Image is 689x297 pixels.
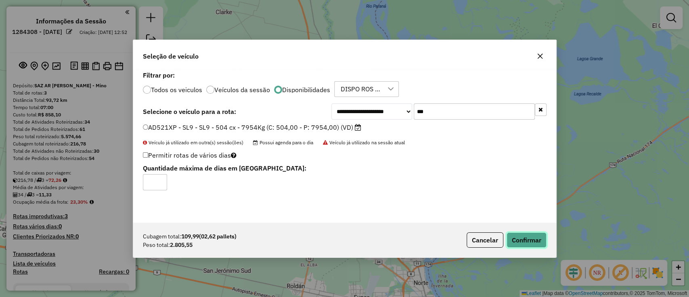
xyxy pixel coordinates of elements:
[143,51,199,61] span: Seleção de veículo
[282,86,330,93] label: Disponibilidades
[338,82,383,97] div: DISPO ROS 29, DISPO SL 29
[355,124,361,131] i: Possui agenda para o dia
[231,152,237,158] i: Selecione pelo menos um veículo
[143,232,181,241] span: Cubagem total:
[323,139,405,145] span: Veículo já utilizado na sessão atual
[143,70,547,80] label: Filtrar por:
[143,147,237,163] label: Permitir rotas de vários dias
[507,232,547,248] button: Confirmar
[253,139,313,145] span: Possui agenda para o dia
[143,139,243,145] span: Veículo já utilizado em outra(s) sessão(ões)
[143,241,170,249] span: Peso total:
[143,124,148,130] input: AD521XP - SL9 - SL9 - 504 cx - 7954Kg (C: 504,00 - P: 7954,00) (VD)
[214,86,270,93] label: Veículos da sessão
[467,232,503,248] button: Cancelar
[143,122,361,132] label: AD521XP - SL9 - SL9 - 504 cx - 7954Kg (C: 504,00 - P: 7954,00) (VD)
[181,232,237,241] strong: 109,99
[143,163,409,173] label: Quantidade máxima de dias em [GEOGRAPHIC_DATA]:
[170,241,193,249] strong: 2.805,55
[199,233,237,240] span: (02,62 pallets)
[143,152,148,158] input: Permitir rotas de vários dias
[143,107,236,116] strong: Selecione o veículo para a rota:
[151,86,202,93] label: Todos os veiculos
